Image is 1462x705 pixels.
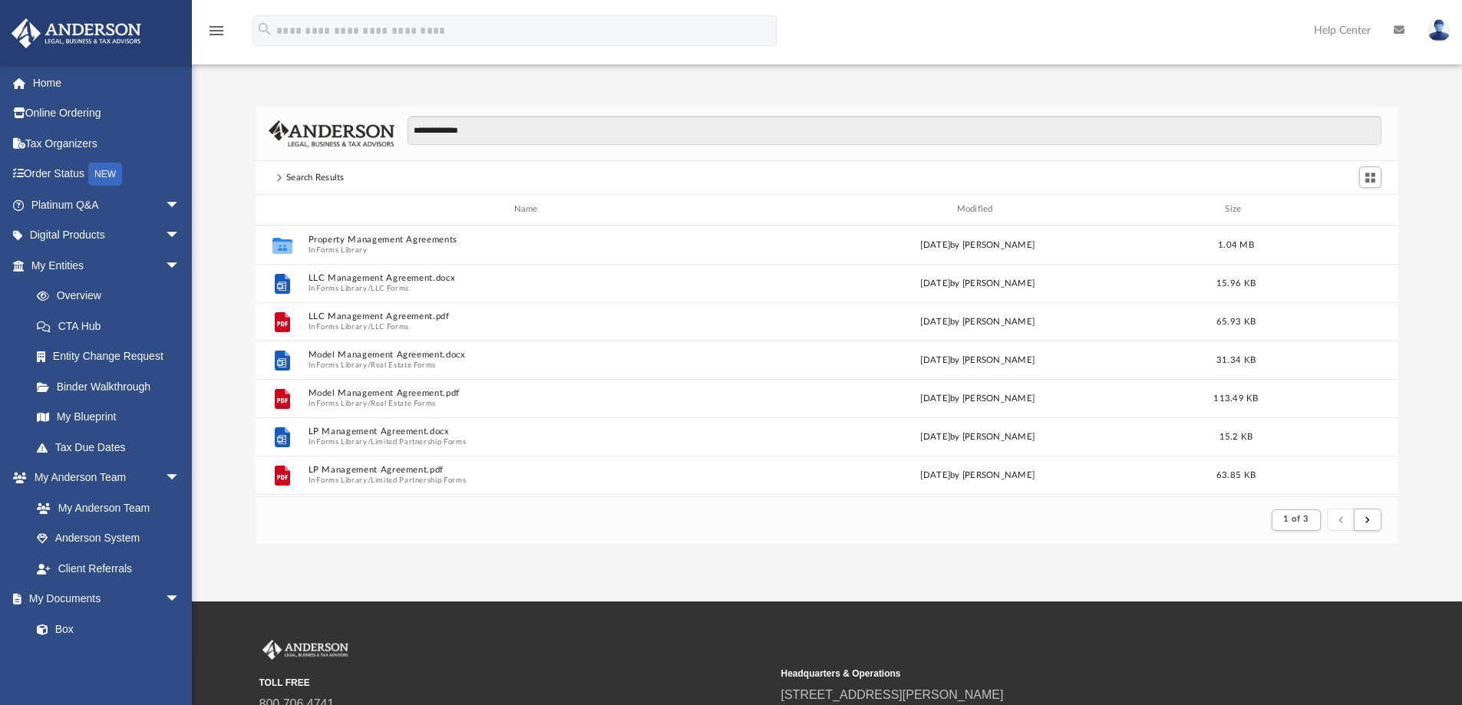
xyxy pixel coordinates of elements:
a: CTA Hub [21,311,203,341]
div: [DATE] by [PERSON_NAME] [757,276,1199,290]
a: [STREET_ADDRESS][PERSON_NAME] [781,688,1004,701]
div: [DATE] by [PERSON_NAME] [757,391,1199,405]
div: [DATE] by [PERSON_NAME] [757,238,1199,252]
a: Anderson System [21,523,196,554]
a: My Entitiesarrow_drop_down [11,250,203,281]
span: 15.2 KB [1219,432,1252,440]
div: Size [1205,203,1266,216]
a: Box [21,614,188,644]
button: Real Estate Forms [371,398,436,408]
a: Online Ordering [11,98,203,129]
span: / [368,475,371,485]
a: menu [207,29,226,40]
button: Model Management Agreement.docx [308,350,750,360]
button: Forms Library [316,283,367,293]
button: Forms Library [316,360,367,370]
small: Headquarters & Operations [781,667,1292,680]
span: In [308,321,750,331]
span: arrow_drop_down [165,250,196,282]
button: LLC Management Agreement.docx [308,273,750,283]
span: In [308,360,750,370]
span: In [308,283,750,293]
div: Name [307,203,749,216]
span: arrow_drop_down [165,220,196,252]
button: Forms Library [316,475,367,485]
a: My Blueprint [21,402,196,433]
span: In [308,475,750,485]
button: Model Management Agreement.pdf [308,388,750,398]
a: Binder Walkthrough [21,371,203,402]
span: / [368,321,371,331]
div: [DATE] by [PERSON_NAME] [757,468,1199,482]
i: menu [207,21,226,40]
button: Forms Library [316,437,367,446]
a: My Documentsarrow_drop_down [11,584,196,614]
button: Limited Partnership Forms [371,475,466,485]
a: Order StatusNEW [11,159,203,190]
a: Overview [21,281,203,311]
button: Forms Library [316,245,367,255]
span: In [308,245,750,255]
a: My Anderson Team [21,493,188,523]
button: LP Management Agreement.docx [308,427,750,437]
span: / [368,398,371,408]
img: Anderson Advisors Platinum Portal [7,18,146,48]
div: id [1273,203,1381,216]
div: [DATE] by [PERSON_NAME] [757,353,1199,367]
a: Home [11,68,203,98]
button: Forms Library [316,321,367,331]
button: LP Management Agreement.pdf [308,465,750,475]
span: 63.85 KB [1216,470,1256,479]
input: Search files and folders [408,116,1381,145]
span: 15.96 KB [1216,278,1256,287]
button: LLC Forms [371,283,409,293]
div: Search Results [286,171,345,185]
a: Tax Due Dates [21,432,203,463]
button: LLC Management Agreement.pdf [308,311,750,321]
a: Tax Organizers [11,128,203,159]
button: LLC Forms [371,321,409,331]
div: Modified [756,203,1198,216]
span: / [368,360,371,370]
a: Client Referrals [21,553,196,584]
div: [DATE] by [PERSON_NAME] [757,315,1199,328]
a: My Anderson Teamarrow_drop_down [11,463,196,493]
span: arrow_drop_down [165,189,196,221]
span: 113.49 KB [1213,394,1258,402]
button: Real Estate Forms [371,360,436,370]
img: User Pic [1427,19,1450,41]
a: Entity Change Request [21,341,203,372]
span: 31.34 KB [1216,355,1256,364]
span: 65.93 KB [1216,317,1256,325]
div: NEW [88,163,122,186]
span: / [368,437,371,446]
a: Platinum Q&Aarrow_drop_down [11,189,203,220]
small: TOLL FREE [259,676,771,690]
div: [DATE] by [PERSON_NAME] [757,430,1199,443]
span: arrow_drop_down [165,584,196,615]
button: Forms Library [316,398,367,408]
i: search [256,21,273,38]
span: arrow_drop_down [165,463,196,494]
button: Property Management Agreements [308,235,750,245]
a: Digital Productsarrow_drop_down [11,220,203,251]
span: 1.04 MB [1218,240,1254,249]
span: / [368,283,371,293]
button: 1 of 3 [1272,509,1320,531]
a: Meeting Minutes [21,644,196,675]
span: In [308,398,750,408]
div: id [262,203,301,216]
button: Limited Partnership Forms [371,437,466,446]
button: Switch to Grid View [1359,166,1382,188]
span: 1 of 3 [1283,515,1309,523]
span: In [308,437,750,446]
img: Anderson Advisors Platinum Portal [259,640,351,660]
div: grid [256,226,1399,496]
